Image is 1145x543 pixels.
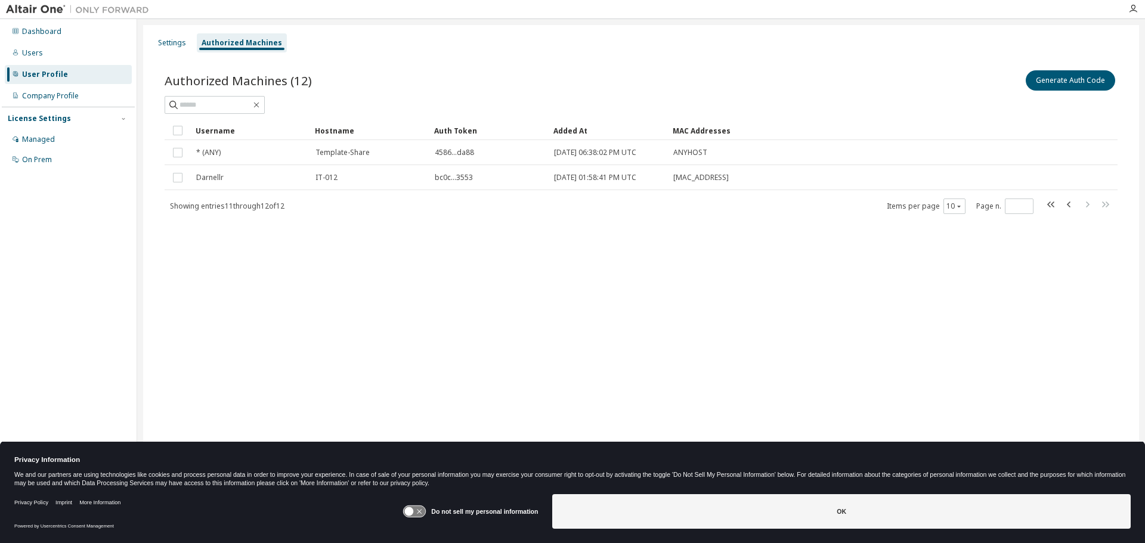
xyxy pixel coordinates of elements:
button: 10 [946,201,963,211]
span: [DATE] 01:58:41 PM UTC [554,173,636,182]
div: On Prem [22,155,52,165]
div: Company Profile [22,91,79,101]
div: Managed [22,135,55,144]
span: ANYHOST [673,148,707,157]
span: Items per page [887,198,965,214]
span: [MAC_ADDRESS] [673,173,729,182]
div: MAC Addresses [673,121,992,140]
span: bc0c...3553 [435,173,473,182]
div: Authorized Machines [202,38,282,48]
span: Page n. [976,198,1033,214]
span: Authorized Machines (12) [165,72,312,89]
span: Showing entries 11 through 12 of 12 [170,201,284,211]
span: Darnellr [196,173,224,182]
div: Username [196,121,305,140]
span: [DATE] 06:38:02 PM UTC [554,148,636,157]
span: IT-012 [315,173,338,182]
div: Dashboard [22,27,61,36]
span: Template-Share [315,148,370,157]
div: Settings [158,38,186,48]
div: Hostname [315,121,425,140]
span: 4586...da88 [435,148,474,157]
div: User Profile [22,70,68,79]
button: Generate Auth Code [1026,70,1115,91]
div: Users [22,48,43,58]
div: Added At [553,121,663,140]
div: Auth Token [434,121,544,140]
span: * (ANY) [196,148,221,157]
img: Altair One [6,4,155,15]
div: License Settings [8,114,71,123]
